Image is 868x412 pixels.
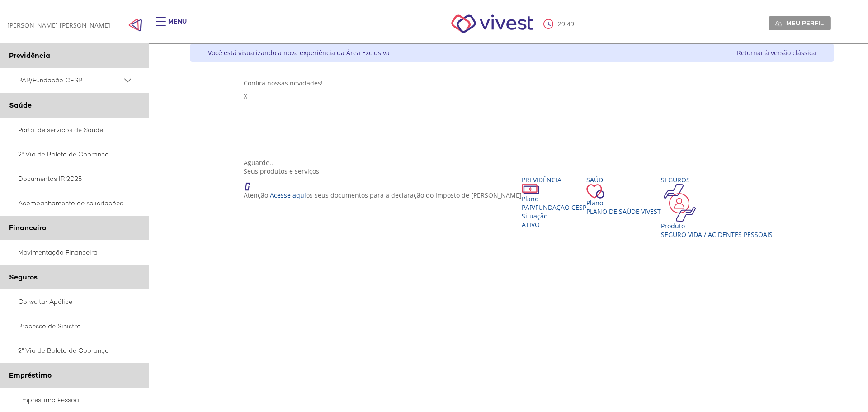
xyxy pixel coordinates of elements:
[661,184,698,222] img: ico_seguros.png
[586,199,661,207] div: Plano
[558,19,565,28] span: 29
[168,17,187,35] div: Menu
[737,48,816,57] a: Retornar à versão clássica
[9,223,46,232] span: Financeiro
[543,19,576,29] div: :
[270,191,306,199] a: Acesse aqui
[567,19,574,28] span: 49
[244,191,522,199] p: Atenção! os seus documentos para a declaração do Imposto de [PERSON_NAME]
[244,92,247,100] span: X
[183,44,834,412] div: Vivest
[9,100,32,110] span: Saúde
[244,79,781,87] div: Confira nossas novidades!
[661,175,773,239] a: Seguros Produto Seguro Vida / Acidentes Pessoais
[9,370,52,380] span: Empréstimo
[522,220,540,229] span: Ativo
[661,222,773,230] div: Produto
[522,203,586,212] span: PAP/Fundação CESP
[586,175,661,184] div: Saúde
[441,5,544,43] img: Vivest
[661,230,773,239] div: Seguro Vida / Acidentes Pessoais
[775,20,782,27] img: Meu perfil
[769,16,831,30] a: Meu perfil
[244,175,259,191] img: ico_atencao.png
[522,184,539,194] img: ico_dinheiro.png
[208,48,390,57] div: Você está visualizando a nova experiência da Área Exclusiva
[786,19,824,27] span: Meu perfil
[522,212,586,220] div: Situação
[522,175,586,184] div: Previdência
[9,272,38,282] span: Seguros
[522,194,586,203] div: Plano
[128,18,142,32] img: Fechar menu
[586,207,661,216] span: Plano de Saúde VIVEST
[661,175,773,184] div: Seguros
[128,18,142,32] span: Click to close side navigation.
[9,51,50,60] span: Previdência
[586,184,604,199] img: ico_coracao.png
[244,167,781,175] div: Seus produtos e serviços
[7,21,110,29] div: [PERSON_NAME] [PERSON_NAME]
[586,175,661,216] a: Saúde PlanoPlano de Saúde VIVEST
[244,158,781,167] div: Aguarde...
[18,75,122,86] span: PAP/Fundação CESP
[522,175,586,229] a: Previdência PlanoPAP/Fundação CESP SituaçãoAtivo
